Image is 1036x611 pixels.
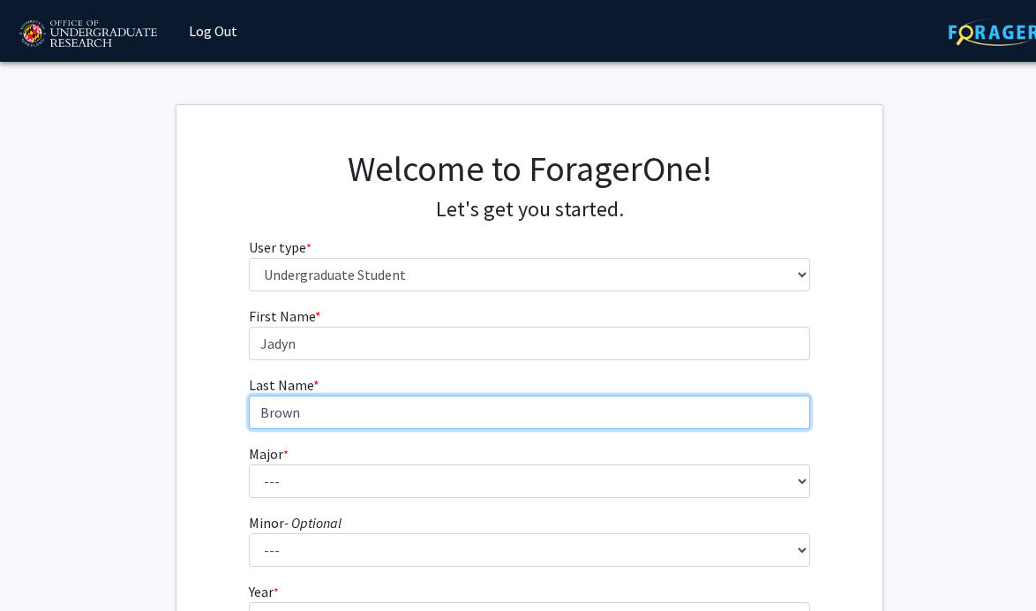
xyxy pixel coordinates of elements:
label: User type [249,237,312,258]
h1: Welcome to ForagerOne! [249,147,811,190]
label: Major [249,443,289,464]
img: University of Maryland Logo [13,12,162,57]
span: First Name [249,307,315,325]
label: Year [249,581,279,602]
span: Last Name [249,376,313,394]
iframe: Chat [13,532,75,598]
i: - Optional [284,514,342,532]
h4: Let's get you started. [249,197,811,223]
label: Minor [249,512,342,533]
